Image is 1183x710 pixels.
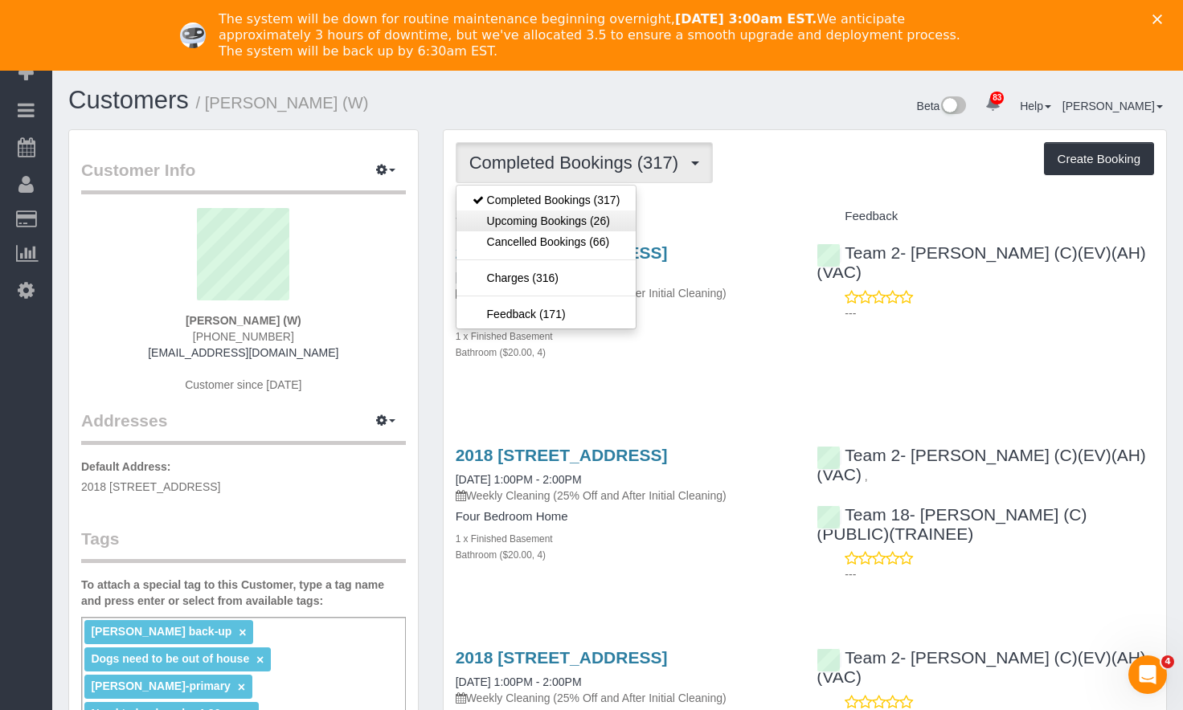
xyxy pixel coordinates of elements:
[456,690,793,706] p: Weekly Cleaning (25% Off and After Initial Cleaning)
[196,94,369,112] small: / [PERSON_NAME] (W)
[469,153,686,173] span: Completed Bookings (317)
[1044,142,1154,176] button: Create Booking
[81,527,406,563] legend: Tags
[456,473,582,486] a: [DATE] 1:00PM - 2:00PM
[193,330,294,343] span: [PHONE_NUMBER]
[1020,100,1051,112] a: Help
[456,304,637,324] a: Feedback (171)
[219,11,977,59] div: The system will be down for routine maintenance beginning overnight, We anticipate approximately ...
[1152,14,1169,24] div: Close
[456,267,637,288] a: Charges (316)
[939,96,966,117] img: New interface
[817,648,1146,686] a: Team 2- [PERSON_NAME] (C)(EV)(AH)(VAC)
[456,488,793,504] p: Weekly Cleaning (25% Off and After Initial Cleaning)
[185,378,301,391] span: Customer since [DATE]
[845,566,1154,582] p: ---
[81,577,406,609] label: To attach a special tag to this Customer, type a tag name and press enter or select from availabl...
[456,675,582,688] a: [DATE] 1:00PM - 2:00PM
[456,549,546,561] small: Bathroom ($20.00, 4)
[238,680,245,694] a: ×
[456,446,668,464] a: 2018 [STREET_ADDRESS]
[91,679,230,692] span: [PERSON_NAME]-primary
[456,510,793,524] h4: Four Bedroom Home
[180,22,206,48] img: Profile image for Ellie
[917,100,967,112] a: Beta
[148,346,338,359] a: [EMAIL_ADDRESS][DOMAIN_NAME]
[865,470,868,483] span: ,
[990,92,1004,104] span: 83
[456,331,553,342] small: 1 x Finished Basement
[675,11,817,27] b: [DATE] 3:00am EST.
[977,87,1009,122] a: 83
[68,86,189,114] a: Customers
[91,652,249,665] span: Dogs need to be out of house
[256,653,264,667] a: ×
[817,505,1087,543] a: Team 18- [PERSON_NAME] (C)(PUBLIC)(TRAINEE)
[81,459,171,475] label: Default Address:
[186,314,301,327] strong: [PERSON_NAME] (W)
[81,158,406,194] legend: Customer Info
[456,648,668,667] a: 2018 [STREET_ADDRESS]
[81,480,221,493] span: 2018 [STREET_ADDRESS]
[456,533,553,545] small: 1 x Finished Basement
[456,142,714,183] button: Completed Bookings (317)
[817,210,1154,223] h4: Feedback
[1161,655,1174,668] span: 4
[456,347,546,358] small: Bathroom ($20.00, 4)
[845,305,1154,321] p: ---
[456,210,637,231] a: Upcoming Bookings (26)
[1128,655,1167,694] iframe: Intercom live chat
[239,626,246,639] a: ×
[1062,100,1163,112] a: [PERSON_NAME]
[456,231,637,252] a: Cancelled Bookings (66)
[456,190,637,210] a: Completed Bookings (317)
[817,243,1146,281] a: Team 2- [PERSON_NAME] (C)(EV)(AH)(VAC)
[91,625,231,638] span: [PERSON_NAME] back-up
[817,446,1146,484] a: Team 2- [PERSON_NAME] (C)(EV)(AH)(VAC)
